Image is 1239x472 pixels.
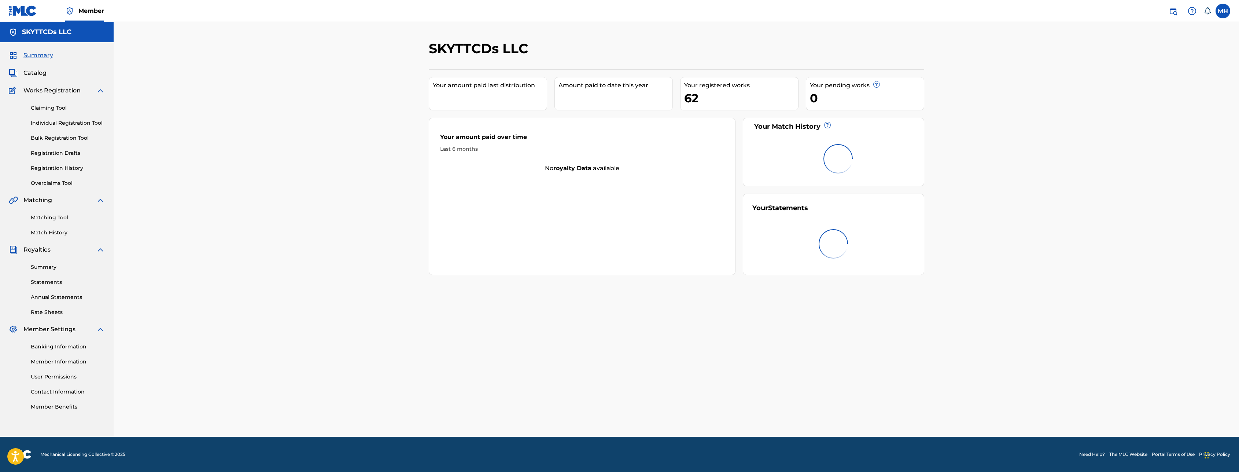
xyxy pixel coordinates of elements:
[1202,437,1239,472] iframe: Chat Widget
[22,28,71,36] h5: SKYTTCDs LLC
[684,81,798,90] div: Your registered works
[810,81,924,90] div: Your pending works
[1079,451,1105,458] a: Need Help?
[78,7,104,15] span: Member
[9,325,18,334] img: Member Settings
[1218,329,1239,389] iframe: Resource Center
[1204,7,1211,15] div: Notifications
[9,51,18,60] img: Summary
[31,293,105,301] a: Annual Statements
[31,104,105,112] a: Claiming Tool
[440,145,724,153] div: Last 6 months
[9,69,47,77] a: CatalogCatalog
[821,142,855,175] img: preloader
[9,86,18,95] img: Works Registration
[9,69,18,77] img: Catalog
[23,325,75,334] span: Member Settings
[1166,4,1180,18] a: Public Search
[23,69,47,77] span: Catalog
[9,6,37,16] img: MLC Logo
[1152,451,1195,458] a: Portal Terms of Use
[429,164,735,173] div: No available
[553,165,591,172] strong: royalty data
[825,122,830,128] span: ?
[96,245,105,254] img: expand
[1109,451,1147,458] a: The MLC Website
[31,149,105,157] a: Registration Drafts
[31,179,105,187] a: Overclaims Tool
[31,278,105,286] a: Statements
[558,81,672,90] div: Amount paid to date this year
[31,403,105,411] a: Member Benefits
[9,450,32,459] img: logo
[23,86,81,95] span: Works Registration
[9,51,53,60] a: SummarySummary
[684,90,798,106] div: 62
[9,196,18,205] img: Matching
[40,451,125,458] span: Mechanical Licensing Collective © 2025
[31,358,105,366] a: Member Information
[96,196,105,205] img: expand
[31,229,105,237] a: Match History
[9,245,18,254] img: Royalties
[65,7,74,15] img: Top Rightsholder
[752,122,915,132] div: Your Match History
[23,196,52,205] span: Matching
[31,214,105,222] a: Matching Tool
[31,263,105,271] a: Summary
[31,343,105,351] a: Banking Information
[31,164,105,172] a: Registration History
[1216,4,1230,18] div: User Menu
[96,325,105,334] img: expand
[433,81,547,90] div: Your amount paid last distribution
[817,227,850,260] img: preloader
[23,51,53,60] span: Summary
[23,245,51,254] span: Royalties
[1205,444,1209,466] div: Drag
[874,81,880,87] span: ?
[31,119,105,127] a: Individual Registration Tool
[1188,7,1196,15] img: help
[31,308,105,316] a: Rate Sheets
[1199,451,1230,458] a: Privacy Policy
[1185,4,1199,18] div: Help
[440,133,724,145] div: Your amount paid over time
[31,388,105,396] a: Contact Information
[752,203,808,213] div: Your Statements
[31,373,105,381] a: User Permissions
[96,86,105,95] img: expand
[810,90,924,106] div: 0
[1169,7,1177,15] img: search
[9,28,18,37] img: Accounts
[429,40,532,57] h2: SKYTTCDs LLC
[31,134,105,142] a: Bulk Registration Tool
